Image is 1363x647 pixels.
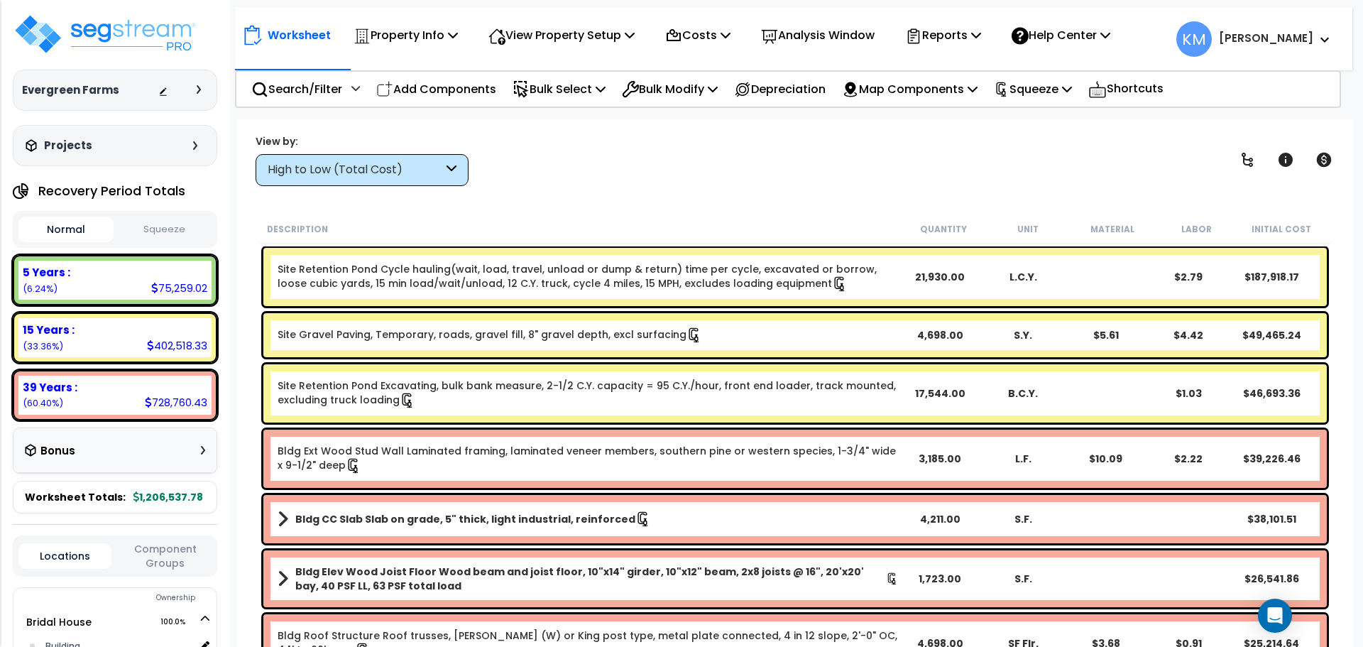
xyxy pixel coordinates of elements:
[376,80,496,99] p: Add Components
[267,224,328,235] small: Description
[1080,72,1171,107] div: Shortcuts
[1252,224,1311,235] small: Initial Cost
[899,328,982,342] div: 4,698.00
[842,80,978,99] p: Map Components
[1017,224,1039,235] small: Unit
[44,138,92,153] h3: Projects
[899,452,982,466] div: 3,185.00
[354,26,458,45] p: Property Info
[1230,328,1313,342] div: $49,465.24
[1090,224,1134,235] small: Material
[1012,26,1110,45] p: Help Center
[368,72,504,106] div: Add Components
[1147,386,1230,401] div: $1.03
[25,490,126,504] span: Worksheet Totals:
[734,80,826,99] p: Depreciation
[982,572,1065,586] div: S.F.
[899,512,982,526] div: 4,211.00
[1147,452,1230,466] div: $2.22
[256,134,469,148] div: View by:
[1230,270,1313,284] div: $187,918.17
[23,340,63,352] small: (33.36%)
[1219,31,1313,45] b: [PERSON_NAME]
[982,452,1065,466] div: L.F.
[982,328,1065,342] div: S.Y.
[920,224,967,235] small: Quantity
[726,72,833,106] div: Depreciation
[251,80,342,99] p: Search/Filter
[1088,79,1164,99] p: Shortcuts
[42,589,217,607] div: Ownership
[22,83,119,97] h3: Evergreen Farms
[268,162,443,178] div: High to Low (Total Cost)
[1230,512,1313,526] div: $38,101.51
[982,270,1065,284] div: L.C.Y.
[278,262,899,292] a: Individual Item
[905,26,981,45] p: Reports
[1147,270,1230,284] div: $2.79
[18,543,111,569] button: Locations
[1230,572,1313,586] div: $26,541.86
[278,565,899,593] a: Assembly Title
[18,217,114,242] button: Normal
[40,445,75,457] h3: Bonus
[23,322,75,337] b: 15 Years :
[151,281,207,295] div: 75,259.02
[147,338,207,353] div: 402,518.33
[488,26,635,45] p: View Property Setup
[38,184,185,198] h4: Recovery Period Totals
[899,386,982,401] div: 17,544.00
[23,380,77,395] b: 39 Years :
[23,397,63,409] small: (60.40%)
[119,541,212,571] button: Component Groups
[278,444,899,474] a: Individual Item
[295,512,635,526] b: Bldg CC Slab Slab on grade, 5" thick, light industrial, reinforced
[899,270,982,284] div: 21,930.00
[145,395,207,410] div: 728,760.43
[13,13,197,55] img: logo_pro_r.png
[1230,452,1313,466] div: $39,226.46
[665,26,730,45] p: Costs
[1258,599,1292,633] div: Open Intercom Messenger
[278,327,702,343] a: Individual Item
[117,217,212,242] button: Squeeze
[622,80,718,99] p: Bulk Modify
[160,614,198,631] span: 100.0%
[1064,452,1147,466] div: $10.09
[1176,21,1212,57] span: KM
[1230,386,1313,401] div: $46,693.36
[1147,328,1230,342] div: $4.42
[295,565,886,593] b: Bldg Elev Wood Joist Floor Wood beam and joist floor, 10"x14" girder, 10"x12" beam, 2x8 joists @ ...
[1181,224,1212,235] small: Labor
[761,26,875,45] p: Analysis Window
[23,283,58,295] small: (6.24%)
[994,80,1072,99] p: Squeeze
[23,265,70,280] b: 5 Years :
[278,379,899,408] a: Individual Item
[899,572,982,586] div: 1,723.00
[133,490,203,504] b: 1,206,537.78
[1064,328,1147,342] div: $5.61
[278,509,899,529] a: Assembly Title
[982,512,1065,526] div: S.F.
[268,26,331,45] p: Worksheet
[982,386,1065,401] div: B.C.Y.
[26,615,92,629] a: Bridal House 100.0%
[513,80,606,99] p: Bulk Select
